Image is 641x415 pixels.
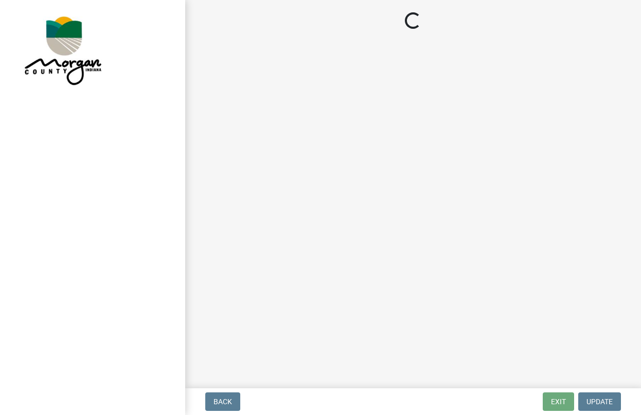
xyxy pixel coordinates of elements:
[543,392,574,411] button: Exit
[21,11,103,88] img: Morgan County, Indiana
[213,398,232,406] span: Back
[578,392,621,411] button: Update
[205,392,240,411] button: Back
[586,398,613,406] span: Update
